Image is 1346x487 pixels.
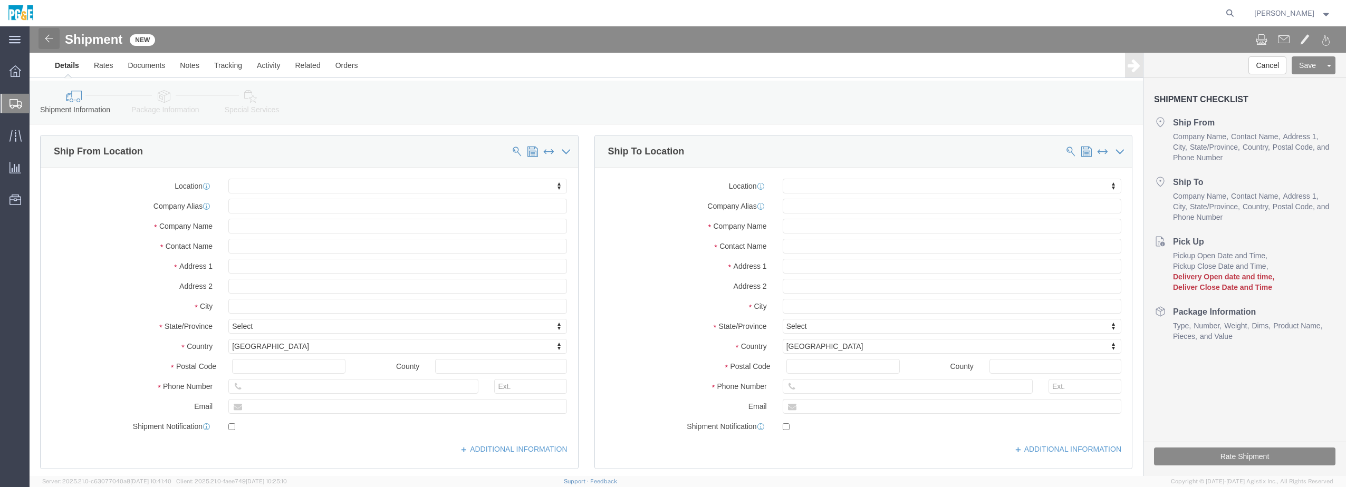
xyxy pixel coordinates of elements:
button: [PERSON_NAME] [1254,7,1332,20]
a: Support [564,478,590,484]
iframe: FS Legacy Container [30,26,1346,476]
span: [DATE] 10:41:40 [130,478,171,484]
span: Katherine McClish [1254,7,1314,19]
span: Server: 2025.21.0-c63077040a8 [42,478,171,484]
a: Feedback [590,478,617,484]
span: Client: 2025.21.0-faee749 [176,478,287,484]
span: [DATE] 10:25:10 [246,478,287,484]
span: Copyright © [DATE]-[DATE] Agistix Inc., All Rights Reserved [1171,477,1333,486]
img: logo [7,5,34,21]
